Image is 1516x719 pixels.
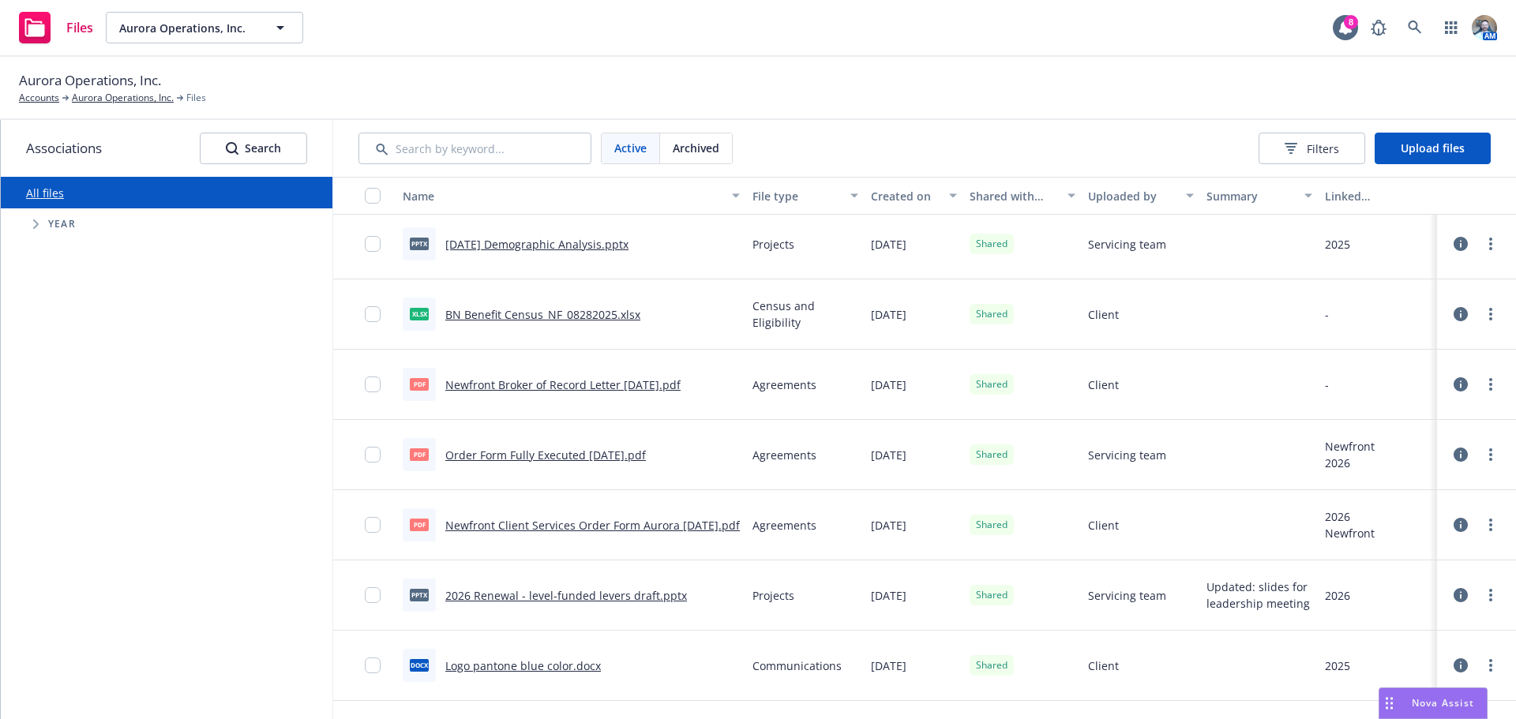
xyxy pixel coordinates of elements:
[1325,587,1350,604] div: 2026
[976,237,1008,251] span: Shared
[365,188,381,204] input: Select all
[1325,188,1431,204] div: Linked associations
[752,517,816,534] span: Agreements
[970,188,1058,204] div: Shared with client
[106,12,303,43] button: Aurora Operations, Inc.
[365,657,381,673] input: Toggle Row Selected
[976,658,1008,672] span: Shared
[976,518,1008,532] span: Shared
[752,236,794,253] span: Projects
[1307,140,1339,157] span: Filters
[445,588,687,603] a: 2026 Renewal - level-funded levers draft.pptx
[673,140,719,156] span: Archived
[410,308,429,320] span: xlsx
[1206,188,1295,204] div: Summary
[410,659,429,671] span: docx
[752,188,841,204] div: File type
[1379,687,1488,719] button: Nova Assist
[1088,657,1119,674] span: Client
[752,376,816,393] span: Agreements
[976,377,1008,391] span: Shared
[1481,234,1500,253] a: more
[976,448,1008,462] span: Shared
[445,658,601,673] a: Logo pantone blue color.docx
[1088,306,1119,323] span: Client
[186,91,206,105] span: Files
[1401,140,1465,155] span: Upload files
[1325,525,1375,541] div: Newfront
[1363,12,1394,43] a: Report a Bug
[365,236,381,252] input: Toggle Row Selected
[1259,133,1365,164] button: Filters
[1088,517,1119,534] span: Client
[1319,177,1437,215] button: Linked associations
[865,177,963,215] button: Created on
[871,657,906,674] span: [DATE]
[1088,188,1176,204] div: Uploaded by
[752,657,842,674] span: Communications
[410,378,429,390] span: pdf
[358,133,591,164] input: Search by keyword...
[72,91,174,105] a: Aurora Operations, Inc.
[871,587,906,604] span: [DATE]
[410,448,429,460] span: pdf
[1082,177,1200,215] button: Uploaded by
[410,589,429,601] span: pptx
[365,447,381,462] input: Toggle Row Selected
[752,298,858,331] span: Census and Eligibility
[19,91,59,105] a: Accounts
[871,236,906,253] span: [DATE]
[1375,133,1491,164] button: Upload files
[19,70,161,91] span: Aurora Operations, Inc.
[1472,15,1497,40] img: photo
[445,448,646,462] a: Order Form Fully Executed [DATE].pdf
[1481,586,1500,605] a: more
[746,177,865,215] button: File type
[410,519,429,530] span: pdf
[403,188,722,204] div: Name
[1200,177,1319,215] button: Summary
[13,6,99,50] a: Files
[26,138,102,159] span: Associations
[1325,376,1329,393] div: -
[976,588,1008,602] span: Shared
[365,376,381,392] input: Toggle Row Selected
[1088,587,1166,604] span: Servicing team
[48,219,76,229] span: Year
[871,447,906,463] span: [DATE]
[66,21,93,34] span: Files
[1481,656,1500,675] a: more
[1325,306,1329,323] div: -
[1481,305,1500,324] a: more
[1285,140,1339,157] span: Filters
[396,177,746,215] button: Name
[445,307,640,322] a: BN Benefit Census_NF_08282025.xlsx
[119,20,256,36] span: Aurora Operations, Inc.
[1399,12,1431,43] a: Search
[1325,657,1350,674] div: 2025
[365,306,381,322] input: Toggle Row Selected
[200,133,307,164] button: SearchSearch
[1481,515,1500,534] a: more
[445,518,740,533] a: Newfront Client Services Order Form Aurora [DATE].pdf
[226,133,281,163] div: Search
[445,377,681,392] a: Newfront Broker of Record Letter [DATE].pdf
[976,307,1008,321] span: Shared
[1206,579,1312,612] span: Updated: slides for leadership meeting
[26,185,64,200] a: All files
[1325,438,1375,455] div: Newfront
[1325,508,1375,525] div: 2026
[1481,445,1500,464] a: more
[871,517,906,534] span: [DATE]
[226,142,238,155] svg: Search
[614,140,647,156] span: Active
[1481,375,1500,394] a: more
[963,177,1082,215] button: Shared with client
[1325,236,1350,253] div: 2025
[1088,236,1166,253] span: Servicing team
[1435,12,1467,43] a: Switch app
[871,306,906,323] span: [DATE]
[871,188,940,204] div: Created on
[1344,15,1358,29] div: 8
[1088,376,1119,393] span: Client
